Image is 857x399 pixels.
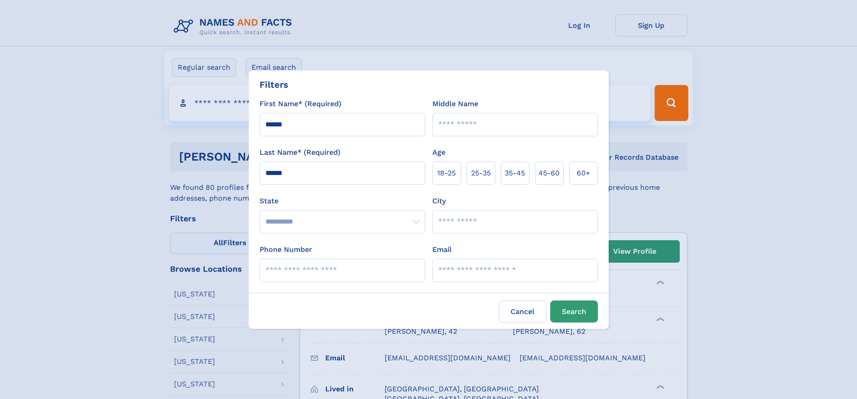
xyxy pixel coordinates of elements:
[432,147,445,158] label: Age
[550,300,598,323] button: Search
[432,196,446,206] label: City
[260,99,341,109] label: First Name* (Required)
[538,168,560,179] span: 45‑60
[260,244,312,255] label: Phone Number
[505,168,525,179] span: 35‑45
[260,147,341,158] label: Last Name* (Required)
[260,78,288,91] div: Filters
[437,168,456,179] span: 18‑25
[499,300,547,323] label: Cancel
[432,99,478,109] label: Middle Name
[471,168,491,179] span: 25‑35
[432,244,452,255] label: Email
[577,168,590,179] span: 60+
[260,196,425,206] label: State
